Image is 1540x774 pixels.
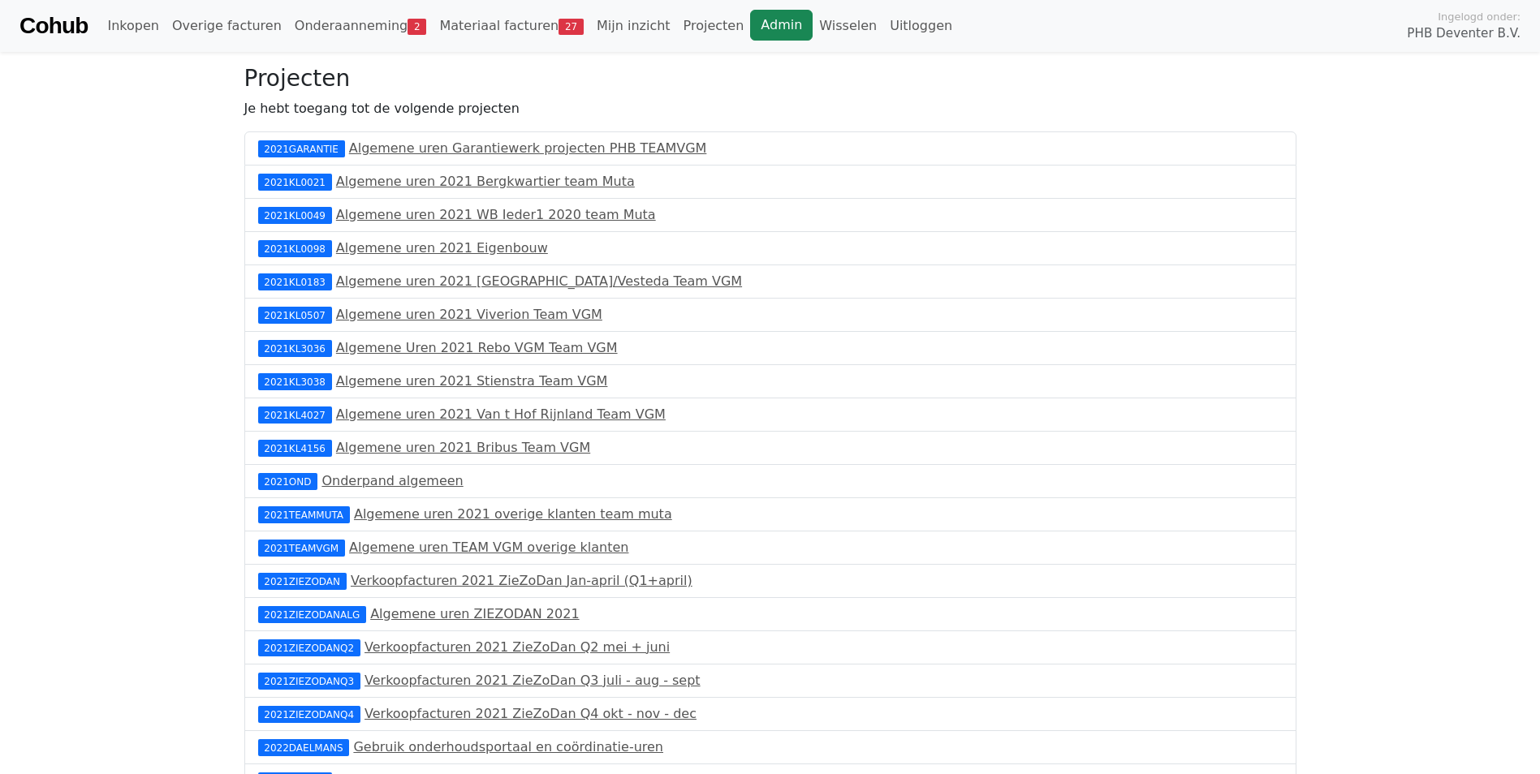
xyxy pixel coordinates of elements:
[258,506,350,522] div: 2021TEAMMUTA
[750,10,813,41] a: Admin
[408,19,426,35] span: 2
[258,540,345,556] div: 2021TEAMVGM
[336,273,742,289] a: Algemene uren 2021 [GEOGRAPHIC_DATA]/Vesteda Team VGM
[258,706,360,722] div: 2021ZIEZODANQ4
[336,207,656,222] a: Algemene uren 2021 WB Ieder1 2020 team Muta
[336,440,590,455] a: Algemene uren 2021 Bribus Team VGM
[336,174,635,189] a: Algemene uren 2021 Bergkwartier team Muta
[349,140,707,156] a: Algemene uren Garantiewerk projecten PHB TEAMVGM
[559,19,584,35] span: 27
[258,373,332,389] div: 2021KL3038
[258,207,332,223] div: 2021KL0049
[19,6,88,45] a: Cohub
[1438,9,1521,24] span: Ingelogd onder:
[258,406,332,423] div: 2021KL4027
[258,573,347,589] div: 2021ZIEZODAN
[351,573,692,588] a: Verkoopfacturen 2021 ZieZoDan Jan-april (Q1+april)
[258,140,345,157] div: 2021GARANTIE
[258,606,367,622] div: 2021ZIEZODANALG
[244,99,1296,118] p: Je hebt toegang tot de volgende projecten
[365,639,670,655] a: Verkoopfacturen 2021 ZieZoDan Q2 mei + juni
[258,240,332,256] div: 2021KL0098
[433,10,590,42] a: Materiaal facturen27
[336,373,608,389] a: Algemene uren 2021 Stienstra Team VGM
[258,340,332,356] div: 2021KL3036
[101,10,165,42] a: Inkopen
[258,307,332,323] div: 2021KL0507
[166,10,288,42] a: Overige facturen
[677,10,751,42] a: Projecten
[336,406,666,422] a: Algemene uren 2021 Van t Hof Rijnland Team VGM
[883,10,959,42] a: Uitloggen
[353,739,663,755] a: Gebruik onderhoudsportaal en coördinatie-uren
[370,606,579,621] a: Algemene uren ZIEZODAN 2021
[813,10,883,42] a: Wisselen
[288,10,434,42] a: Onderaanneming2
[258,440,332,456] div: 2021KL4156
[336,307,602,322] a: Algemene uren 2021 Viverion Team VGM
[258,739,350,755] div: 2022DAELMANS
[321,473,463,488] a: Onderpand algemeen
[354,506,672,522] a: Algemene uren 2021 overige klanten team muta
[336,240,548,256] a: Algemene uren 2021 Eigenbouw
[365,673,701,688] a: Verkoopfacturen 2021 ZieZoDan Q3 juli - aug - sept
[258,174,332,190] div: 2021KL0021
[258,673,360,689] div: 2021ZIEZODANQ3
[244,65,1296,92] h3: Projecten
[258,273,332,290] div: 2021KL0183
[349,540,628,555] a: Algemene uren TEAM VGM overige klanten
[365,706,697,721] a: Verkoopfacturen 2021 ZieZoDan Q4 okt - nov - dec
[258,473,318,489] div: 2021OND
[590,10,677,42] a: Mijn inzicht
[1407,24,1521,43] span: PHB Deventer B.V.
[336,340,618,355] a: Algemene Uren 2021 Rebo VGM Team VGM
[258,639,360,656] div: 2021ZIEZODANQ2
